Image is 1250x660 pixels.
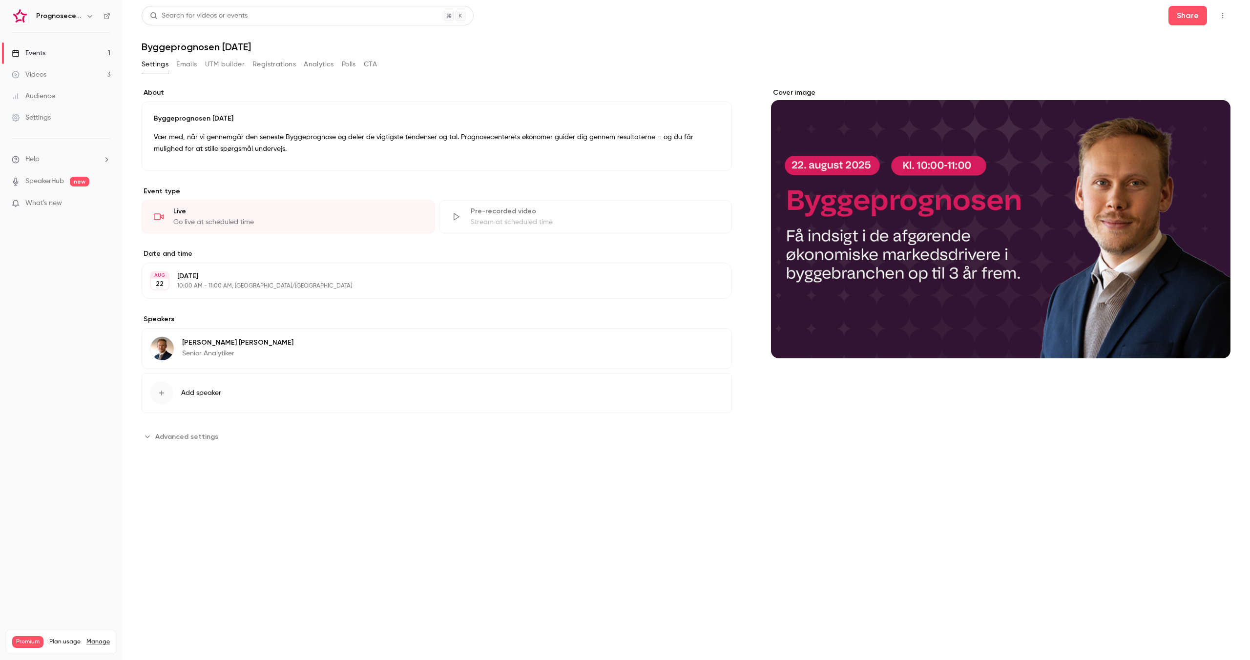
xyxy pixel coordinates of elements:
div: Live [173,206,423,216]
div: LiveGo live at scheduled time [142,200,435,233]
span: new [70,177,89,186]
div: Domain Overview [37,58,87,64]
button: Emails [176,57,197,72]
button: Analytics [304,57,334,72]
label: Speakers [142,314,732,324]
button: CTA [364,57,377,72]
div: Videos [12,70,46,80]
img: Lasse Lundqvist [150,337,174,360]
div: v 4.0.25 [27,16,48,23]
a: SpeakerHub [25,176,64,186]
button: Registrations [252,57,296,72]
img: tab_keywords_by_traffic_grey.svg [97,57,105,64]
button: UTM builder [205,57,245,72]
button: Advanced settings [142,429,224,444]
div: Events [12,48,45,58]
div: Keywords by Traffic [108,58,165,64]
p: 10:00 AM - 11:00 AM, [GEOGRAPHIC_DATA]/[GEOGRAPHIC_DATA] [177,282,680,290]
div: Stream at scheduled time [471,217,720,227]
div: Pre-recorded video [471,206,720,216]
button: Settings [142,57,168,72]
div: Go live at scheduled time [173,217,423,227]
p: 22 [156,279,164,289]
p: Vær med, når vi gennemgår den seneste Byggeprognose og deler de vigtigste tendenser og tal. Progn... [154,131,720,155]
span: What's new [25,198,62,208]
section: Advanced settings [142,429,732,444]
section: Cover image [771,88,1230,358]
span: Advanced settings [155,432,218,442]
div: Pre-recorded videoStream at scheduled time [439,200,732,233]
h1: Byggeprognosen [DATE] [142,41,1230,53]
p: Event type [142,186,732,196]
p: [DATE] [177,271,680,281]
img: Prognosecenteret | Powered by Hubexo [12,8,28,24]
div: Lasse Lundqvist[PERSON_NAME] [PERSON_NAME]Senior Analytiker [142,328,732,369]
a: Manage [86,638,110,646]
p: Senior Analytiker [182,349,293,358]
div: Audience [12,91,55,101]
span: Plan usage [49,638,81,646]
div: Domain: [DOMAIN_NAME] [25,25,107,33]
label: About [142,88,732,98]
img: logo_orange.svg [16,16,23,23]
label: Date and time [142,249,732,259]
label: Cover image [771,88,1230,98]
div: AUG [151,272,168,279]
img: tab_domain_overview_orange.svg [26,57,34,64]
p: [PERSON_NAME] [PERSON_NAME] [182,338,293,348]
span: Add speaker [181,388,221,398]
li: help-dropdown-opener [12,154,110,165]
span: Premium [12,636,43,648]
h6: Prognosecenteret | Powered by Hubexo [36,11,82,21]
div: Settings [12,113,51,123]
span: Help [25,154,40,165]
p: Byggeprognosen [DATE] [154,114,720,124]
button: Polls [342,57,356,72]
img: website_grey.svg [16,25,23,33]
div: Search for videos or events [150,11,248,21]
button: Add speaker [142,373,732,413]
button: Share [1168,6,1207,25]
